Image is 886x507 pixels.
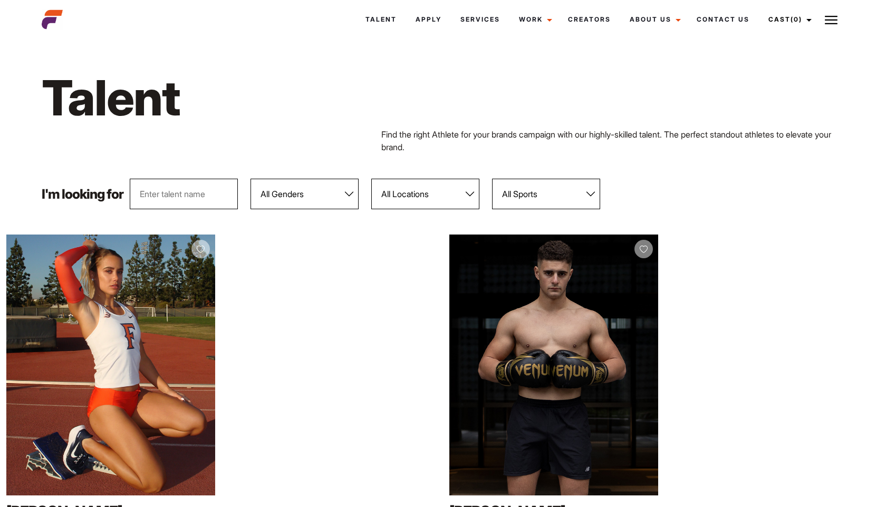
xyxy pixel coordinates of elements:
[356,5,406,34] a: Talent
[759,5,818,34] a: Cast(0)
[620,5,687,34] a: About Us
[791,15,802,23] span: (0)
[825,14,837,26] img: Burger icon
[687,5,759,34] a: Contact Us
[558,5,620,34] a: Creators
[509,5,558,34] a: Work
[42,188,123,201] p: I'm looking for
[451,5,509,34] a: Services
[42,9,63,30] img: cropped-aefm-brand-fav-22-square.png
[130,179,238,209] input: Enter talent name
[42,67,505,128] h1: Talent
[406,5,451,34] a: Apply
[381,128,844,153] p: Find the right Athlete for your brands campaign with our highly-skilled talent. The perfect stand...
